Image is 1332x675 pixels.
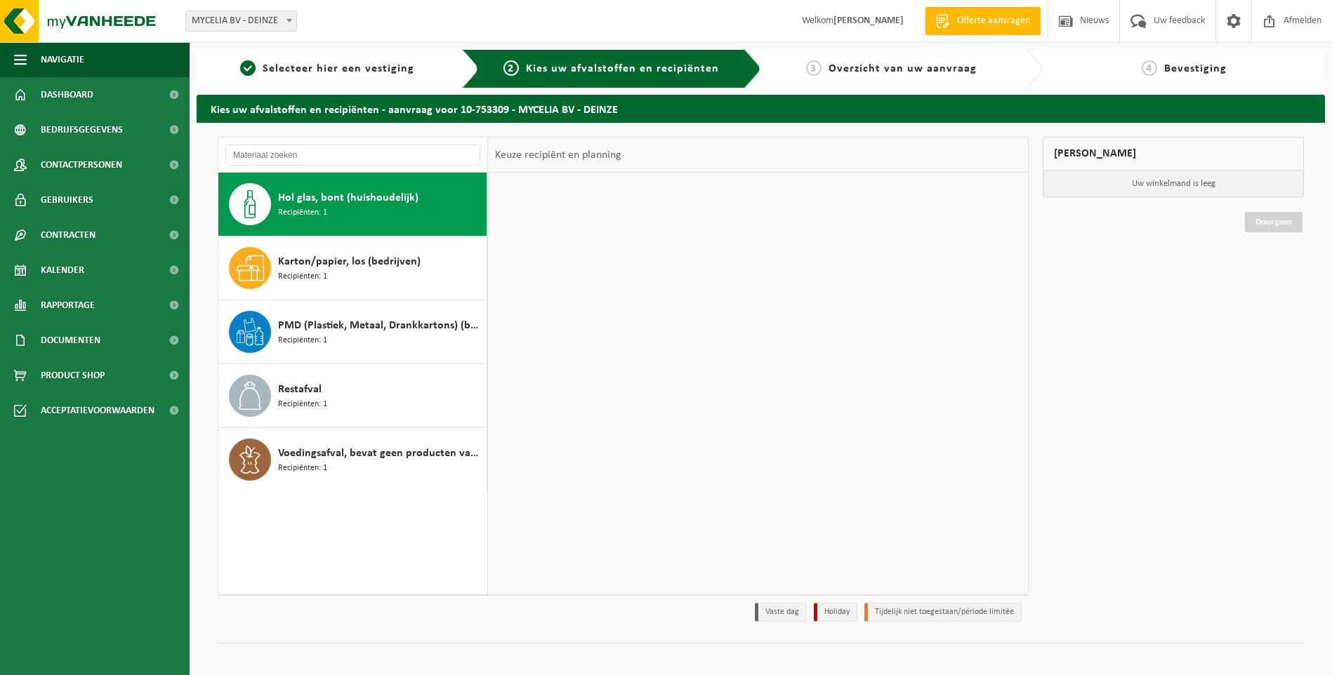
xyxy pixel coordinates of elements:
[833,15,904,26] strong: [PERSON_NAME]
[278,317,483,334] span: PMD (Plastiek, Metaal, Drankkartons) (bedrijven)
[218,364,487,428] button: Restafval Recipiënten: 1
[218,173,487,236] button: Hol glas, bont (huishoudelijk) Recipiënten: 1
[263,63,414,74] span: Selecteer hier een vestiging
[41,393,154,428] span: Acceptatievoorwaarden
[526,63,719,74] span: Kies uw afvalstoffen en recipiënten
[806,60,822,76] span: 3
[218,236,487,300] button: Karton/papier, los (bedrijven) Recipiënten: 1
[41,147,122,182] span: Contactpersonen
[41,253,84,288] span: Kalender
[278,206,327,220] span: Recipiënten: 1
[814,603,857,622] li: Holiday
[240,60,256,76] span: 1
[218,428,487,491] button: Voedingsafval, bevat geen producten van dierlijke oorsprong, onverpakt Recipiënten: 1
[925,7,1041,35] a: Offerte aanvragen
[41,323,100,358] span: Documenten
[41,218,95,253] span: Contracten
[1245,212,1303,232] a: Doorgaan
[488,138,628,173] div: Keuze recipiënt en planning
[503,60,519,76] span: 2
[204,60,451,77] a: 1Selecteer hier een vestiging
[278,189,418,206] span: Hol glas, bont (huishoudelijk)
[41,288,95,323] span: Rapportage
[1164,63,1227,74] span: Bevestiging
[197,95,1325,122] h2: Kies uw afvalstoffen en recipiënten - aanvraag voor 10-753309 - MYCELIA BV - DEINZE
[41,358,105,393] span: Product Shop
[278,334,327,347] span: Recipiënten: 1
[41,42,84,77] span: Navigatie
[1043,171,1303,197] p: Uw winkelmand is leeg
[218,300,487,364] button: PMD (Plastiek, Metaal, Drankkartons) (bedrijven) Recipiënten: 1
[278,462,327,475] span: Recipiënten: 1
[278,445,483,462] span: Voedingsafval, bevat geen producten van dierlijke oorsprong, onverpakt
[755,603,807,622] li: Vaste dag
[954,14,1034,28] span: Offerte aanvragen
[278,253,421,270] span: Karton/papier, los (bedrijven)
[864,603,1022,622] li: Tijdelijk niet toegestaan/période limitée
[829,63,977,74] span: Overzicht van uw aanvraag
[186,11,296,31] span: MYCELIA BV - DEINZE
[41,182,93,218] span: Gebruikers
[278,398,327,411] span: Recipiënten: 1
[41,112,123,147] span: Bedrijfsgegevens
[1043,137,1304,171] div: [PERSON_NAME]
[278,381,322,398] span: Restafval
[185,11,297,32] span: MYCELIA BV - DEINZE
[225,145,480,166] input: Materiaal zoeken
[278,270,327,283] span: Recipiënten: 1
[41,77,93,112] span: Dashboard
[1142,60,1157,76] span: 4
